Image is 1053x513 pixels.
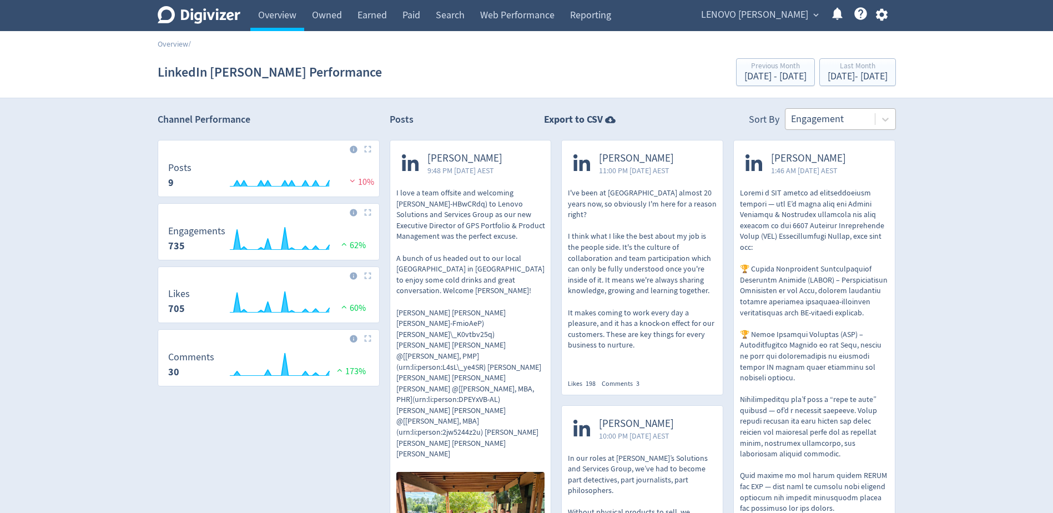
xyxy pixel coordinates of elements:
[427,152,502,165] span: [PERSON_NAME]
[334,366,345,374] img: positive-performance.svg
[168,176,174,189] strong: 9
[168,239,185,253] strong: 735
[339,303,366,314] span: 60%
[347,177,374,188] span: 10%
[163,352,375,381] svg: Comments 30
[396,188,545,460] p: I love a team offsite and welcoming [PERSON_NAME]-HBwCRdq) to Lenovo Solutions and Services Group...
[568,379,602,389] div: Likes
[544,113,603,127] strong: Export to CSV
[828,72,888,82] div: [DATE] - [DATE]
[163,226,375,255] svg: Engagements 735
[364,335,371,342] img: Placeholder
[771,152,846,165] span: [PERSON_NAME]
[158,39,188,49] a: Overview
[347,177,358,185] img: negative-performance.svg
[339,303,350,311] img: positive-performance.svg
[811,10,821,20] span: expand_more
[599,430,674,441] span: 10:00 PM [DATE] AEST
[636,379,639,388] span: 3
[819,58,896,86] button: Last Month[DATE]- [DATE]
[364,209,371,216] img: Placeholder
[339,240,350,248] img: positive-performance.svg
[701,6,808,24] span: LENOVO [PERSON_NAME]
[568,188,717,351] p: I've been at [GEOGRAPHIC_DATA] almost 20 years now, so obviously I'm here for a reason right? I t...
[364,272,371,279] img: Placeholder
[339,240,366,251] span: 62%
[602,379,646,389] div: Comments
[158,54,382,90] h1: LinkedIn [PERSON_NAME] Performance
[168,302,185,315] strong: 705
[168,162,192,174] dt: Posts
[334,366,366,377] span: 173%
[427,165,502,176] span: 9:48 PM [DATE] AEST
[168,351,214,364] dt: Comments
[744,72,807,82] div: [DATE] - [DATE]
[697,6,822,24] button: LENOVO [PERSON_NAME]
[168,225,225,238] dt: Engagements
[163,163,375,192] svg: Posts 9
[736,58,815,86] button: Previous Month[DATE] - [DATE]
[749,113,779,130] div: Sort By
[562,140,723,370] a: [PERSON_NAME]11:00 PM [DATE] AESTI've been at [GEOGRAPHIC_DATA] almost 20 years now, so obviously...
[599,152,674,165] span: [PERSON_NAME]
[744,62,807,72] div: Previous Month
[158,113,380,127] h2: Channel Performance
[168,365,179,379] strong: 30
[586,379,596,388] span: 198
[771,165,846,176] span: 1:46 AM [DATE] AEST
[168,288,190,300] dt: Likes
[599,165,674,176] span: 11:00 PM [DATE] AEST
[188,39,191,49] span: /
[828,62,888,72] div: Last Month
[364,145,371,153] img: Placeholder
[163,289,375,318] svg: Likes 705
[390,113,414,130] h2: Posts
[599,418,674,430] span: [PERSON_NAME]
